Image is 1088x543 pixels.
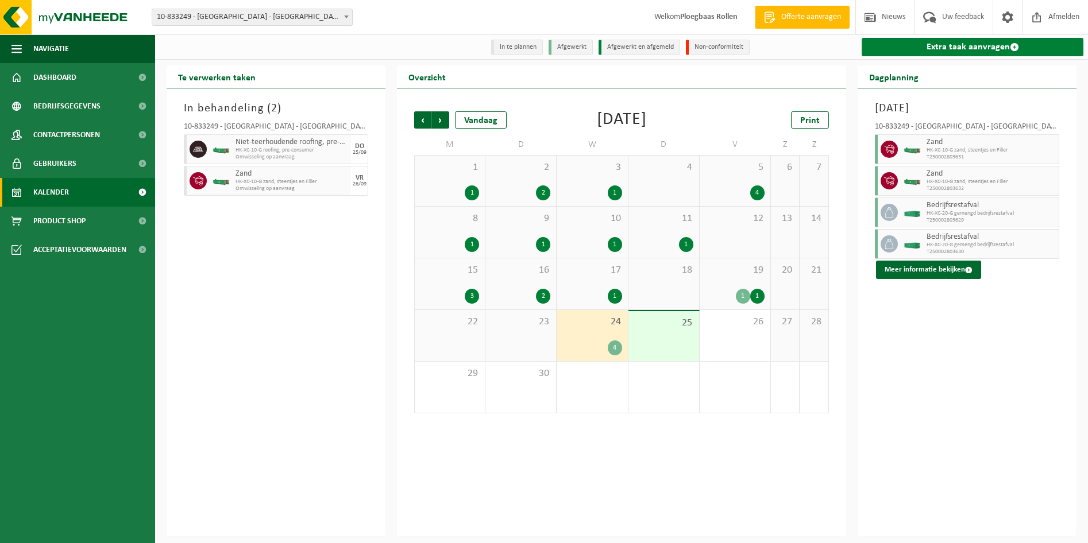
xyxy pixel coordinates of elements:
div: 1 [750,289,765,304]
span: 11 [634,212,693,225]
span: Bedrijfsrestafval [927,232,1056,242]
img: HK-XC-10-GN-00 [904,177,921,185]
li: Non-conformiteit [686,40,750,55]
div: 2 [536,185,550,200]
li: In te plannen [491,40,543,55]
span: HK-XC-10-G zand, steentjes en Filler [236,179,348,185]
span: 9 [491,212,550,225]
span: 26 [705,316,765,328]
span: HK-XC-20-G gemengd bedrijfsrestafval [927,242,1056,249]
div: 1 [679,237,693,252]
td: W [557,134,628,155]
img: HK-XC-20-GN-00 [904,208,921,217]
img: HK-XC-10-GN-00 [904,145,921,154]
span: 25 [634,317,693,329]
div: Vandaag [455,111,507,129]
span: 7 [805,161,823,174]
span: 27 [777,316,794,328]
span: Navigatie [33,34,69,63]
span: 19 [705,264,765,277]
span: Niet-teerhoudende roofing, pre-consumer [236,138,348,147]
div: [DATE] [597,111,647,129]
span: Zand [927,138,1056,147]
span: 17 [562,264,622,277]
span: T250002803629 [927,217,1056,224]
div: 1 [736,289,750,304]
span: HK-XC-10-G zand, steentjes en Filler [927,147,1056,154]
button: Meer informatie bekijken [876,261,981,279]
h2: Overzicht [397,65,457,88]
div: 3 [465,289,479,304]
div: 1 [465,237,479,252]
span: 22 [420,316,479,328]
div: 1 [536,237,550,252]
span: T250002803632 [927,185,1056,192]
img: HK-XC-10-GN-00 [213,145,230,154]
td: D [628,134,700,155]
span: 28 [805,316,823,328]
span: 23 [491,316,550,328]
span: Product Shop [33,207,86,235]
td: Z [800,134,829,155]
span: 10 [562,212,622,225]
span: 12 [705,212,765,225]
div: DO [355,143,364,150]
div: 26/09 [353,181,366,187]
a: Print [791,111,829,129]
h2: Te verwerken taken [167,65,267,88]
span: 5 [705,161,765,174]
span: Bedrijfsrestafval [927,201,1056,210]
td: V [700,134,771,155]
span: Dashboard [33,63,76,92]
a: Offerte aanvragen [755,6,850,29]
span: 2 [271,103,277,114]
span: T250002803630 [927,249,1056,255]
span: 21 [805,264,823,277]
td: M [414,134,485,155]
span: Print [800,116,820,125]
span: 8 [420,212,479,225]
li: Afgewerkt [549,40,593,55]
span: 1 [420,161,479,174]
div: 2 [536,289,550,304]
span: 2 [491,161,550,174]
a: Extra taak aanvragen [862,38,1083,56]
td: Z [771,134,800,155]
span: Zand [236,169,348,179]
span: Omwisseling op aanvraag [236,154,348,161]
span: HK-XC-10-G zand, steentjes en Filler [927,179,1056,185]
span: Acceptatievoorwaarden [33,235,126,264]
div: 1 [608,185,622,200]
span: Omwisseling op aanvraag [236,185,348,192]
span: 3 [562,161,622,174]
span: Bedrijfsgegevens [33,92,101,121]
span: Volgende [432,111,449,129]
span: 18 [634,264,693,277]
span: Zand [927,169,1056,179]
span: 10-833249 - IKO NV MILIEUSTRAAT FABRIEK - ANTWERPEN [152,9,352,25]
div: 10-833249 - [GEOGRAPHIC_DATA] - [GEOGRAPHIC_DATA] [184,123,368,134]
div: 1 [608,289,622,304]
img: HK-XC-20-GN-00 [904,240,921,249]
span: 13 [777,212,794,225]
span: Kalender [33,178,69,207]
div: 10-833249 - [GEOGRAPHIC_DATA] - [GEOGRAPHIC_DATA] [875,123,1059,134]
span: 10-833249 - IKO NV MILIEUSTRAAT FABRIEK - ANTWERPEN [152,9,353,26]
img: HK-XC-10-GN-00 [213,177,230,185]
span: 4 [634,161,693,174]
div: VR [356,174,364,181]
span: T250002803631 [927,154,1056,161]
span: Contactpersonen [33,121,100,149]
span: Offerte aanvragen [778,11,844,23]
li: Afgewerkt en afgemeld [599,40,680,55]
h2: Dagplanning [858,65,930,88]
strong: Ploegbaas Rollen [680,13,738,21]
div: 25/09 [353,150,366,156]
div: 1 [465,185,479,200]
span: 6 [777,161,794,174]
span: 24 [562,316,622,328]
span: Gebruikers [33,149,76,178]
div: 1 [608,237,622,252]
h3: [DATE] [875,100,1059,117]
td: D [485,134,557,155]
